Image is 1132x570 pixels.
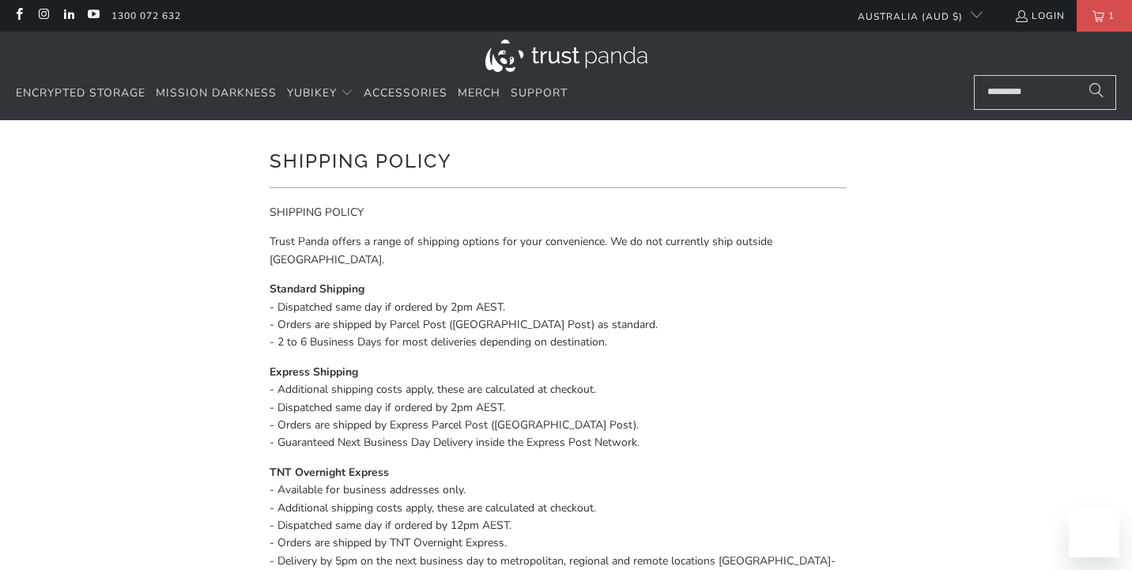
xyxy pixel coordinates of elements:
a: 1300 072 632 [111,7,181,25]
summary: YubiKey [287,75,353,112]
input: Search... [974,75,1116,110]
a: Mission Darkness [156,75,277,112]
strong: Express Shipping [270,364,358,379]
p: SHIPPING POLICY [270,204,847,221]
p: Trust Panda offers a range of shipping options for your convenience. We do not currently ship out... [270,233,847,269]
strong: TNT Overnight Express [270,465,389,480]
span: Support [511,85,568,100]
span: YubiKey [287,85,337,100]
span: Mission Darkness [156,85,277,100]
img: Trust Panda Australia [485,40,647,72]
a: Accessories [364,75,447,112]
p: - Additional shipping costs apply, these are calculated at checkout. - Dispatched same day if ord... [270,364,847,452]
span: Accessories [364,85,447,100]
a: Trust Panda Australia on LinkedIn [62,9,75,22]
a: Trust Panda Australia on Facebook [12,9,25,22]
a: Trust Panda Australia on Instagram [36,9,50,22]
span: Merch [458,85,500,100]
a: Merch [458,75,500,112]
p: - Dispatched same day if ordered by 2pm AEST. - Orders are shipped by Parcel Post ([GEOGRAPHIC_DA... [270,281,847,352]
a: Trust Panda Australia on YouTube [86,9,100,22]
strong: Standard Shipping [270,281,364,296]
a: Login [1014,7,1065,25]
span: Encrypted Storage [16,85,145,100]
iframe: Button to launch messaging window [1069,507,1119,557]
button: Search [1077,75,1116,110]
h1: Shipping policy [270,144,847,176]
a: Support [511,75,568,112]
nav: Translation missing: en.navigation.header.main_nav [16,75,568,112]
a: Encrypted Storage [16,75,145,112]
